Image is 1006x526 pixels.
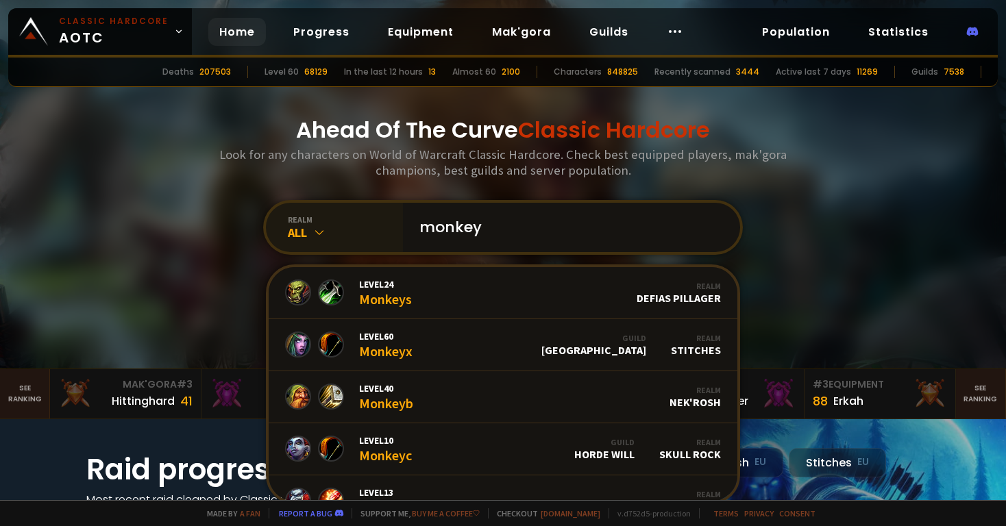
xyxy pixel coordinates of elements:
a: Home [208,18,266,46]
a: Equipment [377,18,465,46]
div: Skull Rock [659,489,721,513]
div: Monkeys [359,278,412,308]
a: Mak'Gora#3Hittinghard41 [50,369,201,418]
div: 41 [180,392,193,410]
span: Level 10 [359,434,412,447]
span: # 3 [177,377,193,391]
a: Level10MonkeycGuildHorde WillRealmSkull Rock [269,423,737,475]
div: Equipment [813,377,946,392]
div: 7538 [944,66,964,78]
a: Consent [779,508,815,518]
div: Nek'Rosh [670,385,721,409]
a: Level40MonkeybRealmNek'Rosh [269,371,737,423]
h1: Ahead Of The Curve [296,114,710,147]
a: Classic HardcoreAOTC [8,8,192,55]
span: v. d752d5 - production [609,508,691,518]
div: Realm [659,437,721,447]
div: Defias Pillager [637,281,721,305]
a: Population [751,18,841,46]
div: Mak'Gora [58,377,192,392]
div: 11269 [857,66,878,78]
a: Seeranking [956,369,1006,418]
span: # 3 [813,377,829,391]
span: Classic Hardcore [518,114,710,145]
div: Realm [637,281,721,291]
div: Realm [670,385,721,395]
div: All [288,225,403,240]
div: 13 [428,66,436,78]
div: Guild [541,333,646,343]
div: Horde Will [574,437,635,461]
div: Active last 7 days [776,66,851,78]
a: Progress [282,18,360,46]
div: 68129 [304,66,328,78]
div: Characters [554,66,602,78]
a: a fan [240,508,260,518]
div: 88 [813,392,828,410]
a: Mak'gora [481,18,562,46]
div: realm [288,214,403,225]
span: Made by [199,508,260,518]
h3: Look for any characters on World of Warcraft Classic Hardcore. Check best equipped players, mak'g... [214,147,792,178]
div: Monkeyb [359,382,413,412]
a: [DOMAIN_NAME] [541,508,600,518]
span: AOTC [59,15,169,48]
a: Mak'Gora#2Rivench100 [201,369,352,418]
div: Skull Rock [659,437,721,461]
a: Buy me a coffee [412,508,480,518]
div: 3444 [736,66,759,78]
a: Guilds [578,18,639,46]
span: Support me, [352,508,480,518]
a: Statistics [857,18,940,46]
div: Mak'Gora [210,377,343,392]
div: In the last 12 hours [344,66,423,78]
small: EU [754,455,766,469]
div: Recently scanned [654,66,731,78]
div: Stitches [789,448,886,477]
small: Classic Hardcore [59,15,169,27]
a: Privacy [744,508,774,518]
h1: Raid progress [86,448,360,491]
div: 848825 [607,66,638,78]
span: Level 40 [359,382,413,394]
small: EU [857,455,869,469]
div: [GEOGRAPHIC_DATA] [541,333,646,357]
div: 2100 [502,66,520,78]
div: Monkeyc [359,434,412,464]
div: 207503 [199,66,231,78]
div: Realm [659,489,721,499]
span: Level 24 [359,278,412,290]
div: Almost 60 [452,66,496,78]
div: Level 60 [265,66,299,78]
div: Monkeyð [359,486,413,516]
span: Checkout [488,508,600,518]
div: Guild [574,437,635,447]
div: Stitches [671,333,721,357]
div: Hittinghard [112,392,175,410]
span: Level 13 [359,486,413,499]
a: #3Equipment88Erkah [805,369,955,418]
a: Terms [713,508,739,518]
a: Level24MonkeysRealmDefias Pillager [269,267,737,319]
div: Erkah [833,392,863,410]
div: Guilds [911,66,938,78]
h4: Most recent raid cleaned by Classic Hardcore guilds [86,491,360,525]
div: Deaths [162,66,194,78]
a: Report a bug [279,508,332,518]
span: Level 60 [359,330,413,342]
a: Level60MonkeyxGuild[GEOGRAPHIC_DATA]RealmStitches [269,319,737,371]
div: Monkeyx [359,330,413,360]
div: Realm [671,333,721,343]
input: Search a character... [411,203,724,252]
